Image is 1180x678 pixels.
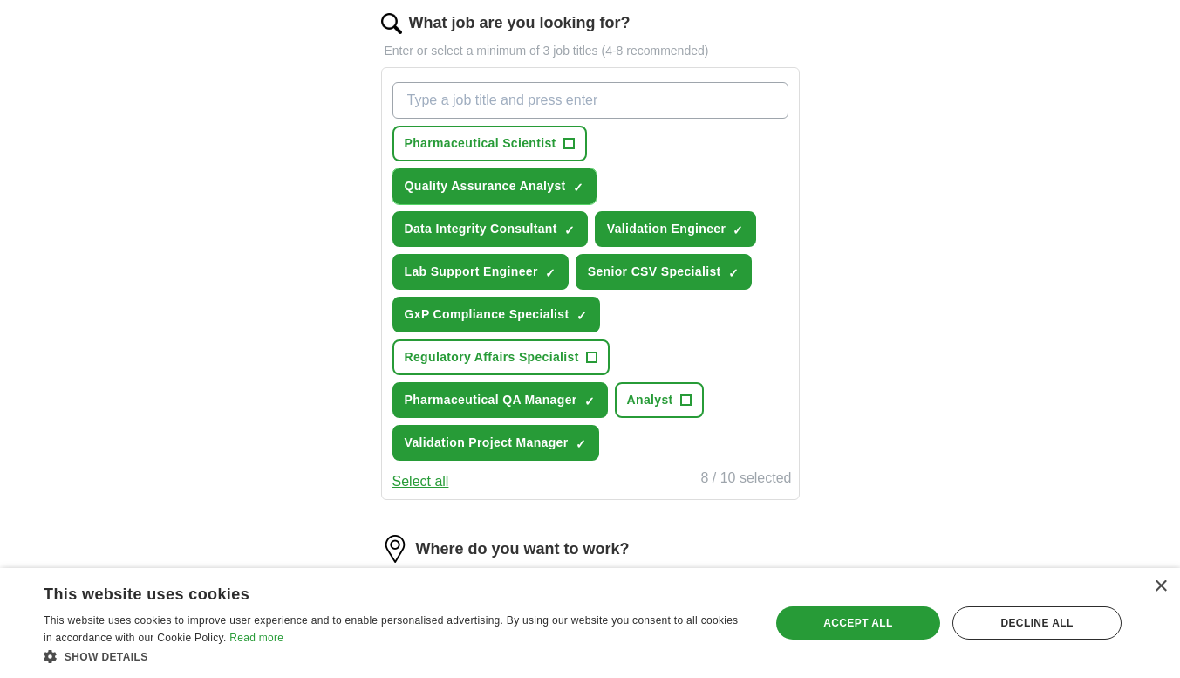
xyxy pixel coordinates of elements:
[728,266,739,280] span: ✓
[627,391,673,409] span: Analyst
[44,579,705,605] div: This website uses cookies
[405,348,579,366] span: Regulatory Affairs Specialist
[392,168,597,204] button: Quality Assurance Analyst✓
[409,11,631,35] label: What job are you looking for?
[44,614,738,644] span: This website uses cookies to improve user experience and to enable personalised advertising. By u...
[952,606,1122,640] div: Decline all
[229,632,283,644] a: Read more, opens a new window
[392,297,600,332] button: GxP Compliance Specialist✓
[405,134,556,153] span: Pharmaceutical Scientist
[573,181,583,195] span: ✓
[700,468,791,492] div: 8 / 10 selected
[564,223,575,237] span: ✓
[392,254,569,290] button: Lab Support Engineer✓
[584,394,595,408] span: ✓
[576,437,586,451] span: ✓
[65,651,148,663] span: Show details
[405,434,569,452] span: Validation Project Manager
[405,177,566,195] span: Quality Assurance Analyst
[733,223,743,237] span: ✓
[405,220,557,238] span: Data Integrity Consultant
[392,126,587,161] button: Pharmaceutical Scientist
[588,263,721,281] span: Senior CSV Specialist
[595,211,757,247] button: Validation Engineer✓
[545,266,556,280] span: ✓
[392,471,449,492] button: Select all
[392,382,608,418] button: Pharmaceutical QA Manager✓
[381,535,409,563] img: location.png
[392,425,599,461] button: Validation Project Manager✓
[416,538,630,561] label: Where do you want to work?
[405,391,577,409] span: Pharmaceutical QA Manager
[392,339,610,375] button: Regulatory Affairs Specialist
[381,42,800,60] p: Enter or select a minimum of 3 job titles (4-8 recommended)
[405,263,538,281] span: Lab Support Engineer
[44,647,748,665] div: Show details
[576,309,587,323] span: ✓
[392,82,788,119] input: Type a job title and press enter
[381,13,402,34] img: search.png
[392,211,588,247] button: Data Integrity Consultant✓
[776,606,940,640] div: Accept all
[615,382,704,418] button: Analyst
[576,254,752,290] button: Senior CSV Specialist✓
[405,305,570,324] span: GxP Compliance Specialist
[1154,580,1167,593] div: Close
[607,220,726,238] span: Validation Engineer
